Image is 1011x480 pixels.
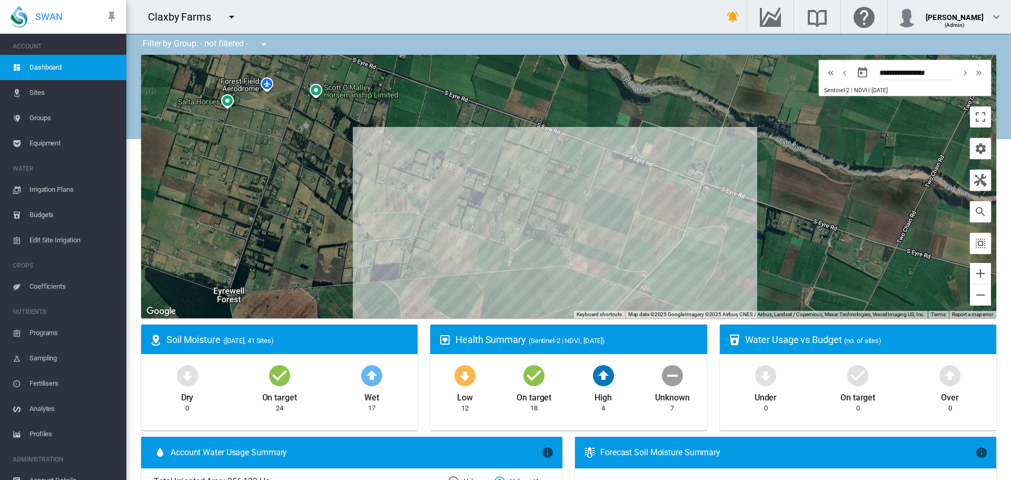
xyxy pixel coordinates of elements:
[825,66,837,79] md-icon: icon-chevron-double-left
[660,363,685,388] md-icon: icon-minus-circle
[29,80,118,105] span: Sites
[583,446,596,459] md-icon: icon-thermometer-lines
[175,363,200,388] md-icon: icon-arrow-down-bold-circle
[144,305,179,318] img: Google
[926,8,984,18] div: [PERSON_NAME]
[948,404,952,413] div: 0
[975,446,988,459] md-icon: icon-information
[276,404,283,413] div: 24
[461,404,469,413] div: 12
[13,451,118,468] span: ADMINISTRATION
[29,346,118,371] span: Sampling
[970,233,991,254] button: icon-select-all
[852,62,873,83] button: md-calendar
[974,237,987,250] md-icon: icon-select-all
[896,6,917,27] img: profile.jpg
[728,334,741,346] md-icon: icon-cup-water
[655,388,689,404] div: Unknown
[225,11,238,23] md-icon: icon-menu-down
[722,6,744,27] button: icon-bell-ring
[758,11,783,23] md-icon: Go to the Data Hub
[166,333,409,346] div: Soil Moisture
[13,257,118,274] span: CROPS
[455,333,698,346] div: Health Summary
[253,34,274,55] button: icon-menu-down
[29,177,118,202] span: Irrigation Plans
[628,311,925,317] span: Map data ©2025 Google Imagery ©2025 Airbus, CNES / Airbus, Landsat / Copernicus, Maxar Technologi...
[970,263,991,284] button: Zoom in
[838,66,851,79] button: icon-chevron-left
[839,66,850,79] md-icon: icon-chevron-left
[29,274,118,299] span: Coefficients
[974,142,987,155] md-icon: icon-cog
[805,11,830,23] md-icon: Search the knowledge base
[601,404,605,413] div: 4
[364,388,379,404] div: Wet
[970,138,991,159] button: icon-cog
[223,337,274,345] span: ([DATE], 41 Sites)
[29,422,118,447] span: Profiles
[439,334,451,346] md-icon: icon-heart-box-outline
[521,363,547,388] md-icon: icon-checkbox-marked-circle
[359,363,384,388] md-icon: icon-arrow-up-bold-circle
[824,87,867,94] span: Sentinel-2 | NDVI
[845,363,870,388] md-icon: icon-checkbox-marked-circle
[952,311,993,317] a: Report a map error
[972,66,986,79] button: icon-chevron-double-right
[959,66,971,79] md-icon: icon-chevron-right
[29,131,118,156] span: Equipment
[600,447,975,458] div: Forecast Soil Moisture Summary
[856,404,860,413] div: 0
[457,388,473,404] div: Low
[29,202,118,228] span: Budgets
[973,66,985,79] md-icon: icon-chevron-double-right
[868,87,887,94] span: | [DATE]
[764,404,768,413] div: 0
[958,66,972,79] button: icon-chevron-right
[931,311,946,317] a: Terms
[135,34,277,55] div: Filter by Group: - not filtered -
[670,404,674,413] div: 7
[591,363,616,388] md-icon: icon-arrow-up-bold-circle
[13,38,118,55] span: ACCOUNT
[844,337,881,345] span: (no. of sites)
[840,388,875,404] div: On target
[970,285,991,306] button: Zoom out
[29,396,118,422] span: Analytes
[851,11,877,23] md-icon: Click here for help
[13,303,118,320] span: NUTRIENTS
[970,106,991,128] button: Toggle fullscreen view
[990,11,1003,23] md-icon: icon-chevron-down
[185,404,189,413] div: 0
[970,201,991,222] button: icon-magnify
[29,55,118,80] span: Dashboard
[29,105,118,131] span: Groups
[262,388,297,404] div: On target
[29,371,118,396] span: Fertilisers
[452,363,478,388] md-icon: icon-arrow-down-bold-circle
[150,334,162,346] md-icon: icon-map-marker-radius
[529,337,605,345] span: (Sentinel-2 | NDVI, [DATE])
[181,388,194,404] div: Dry
[368,404,375,413] div: 17
[745,333,988,346] div: Water Usage vs Budget
[105,11,118,23] md-icon: icon-pin
[937,363,963,388] md-icon: icon-arrow-up-bold-circle
[517,388,551,404] div: On target
[148,9,221,24] div: Claxby Farms
[171,447,541,458] span: Account Water Usage Summary
[13,160,118,177] span: WATER
[221,6,242,27] button: icon-menu-down
[577,311,622,318] button: Keyboard shortcuts
[11,6,27,28] img: SWAN-Landscape-Logo-Colour-drop.png
[257,38,270,51] md-icon: icon-menu-down
[144,305,179,318] a: Open this area in Google Maps (opens a new window)
[267,363,292,388] md-icon: icon-checkbox-marked-circle
[154,446,166,459] md-icon: icon-water
[35,10,63,23] span: SWAN
[974,205,987,218] md-icon: icon-magnify
[755,388,777,404] div: Under
[29,228,118,253] span: Edit Site Irrigation
[945,22,965,28] span: (Admin)
[824,66,838,79] button: icon-chevron-double-left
